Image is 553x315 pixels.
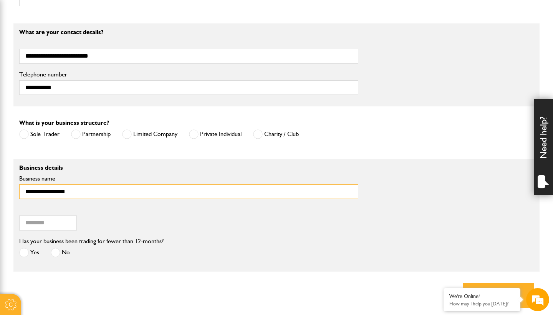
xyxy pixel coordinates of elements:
[10,71,140,88] input: Enter your last name
[13,43,32,53] img: d_20077148190_company_1631870298795_20077148190
[534,99,553,195] div: Need help?
[463,283,534,308] button: Next
[189,129,242,139] label: Private Individual
[19,71,358,78] label: Telephone number
[10,94,140,111] input: Enter your email address
[104,237,139,247] em: Start Chat
[10,116,140,133] input: Enter your phone number
[40,43,129,53] div: Chat with us now
[19,129,60,139] label: Sole Trader
[19,176,358,182] label: Business name
[126,4,144,22] div: Minimize live chat window
[19,165,358,171] p: Business details
[19,248,39,257] label: Yes
[122,129,177,139] label: Limited Company
[19,238,164,244] label: Has your business been trading for fewer than 12-months?
[71,129,111,139] label: Partnership
[449,301,515,307] p: How may I help you today?
[449,293,515,300] div: We're Online!
[10,139,140,230] textarea: Type your message and hit 'Enter'
[51,248,70,257] label: No
[19,120,109,126] label: What is your business structure?
[253,129,299,139] label: Charity / Club
[19,29,358,35] p: What are your contact details?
